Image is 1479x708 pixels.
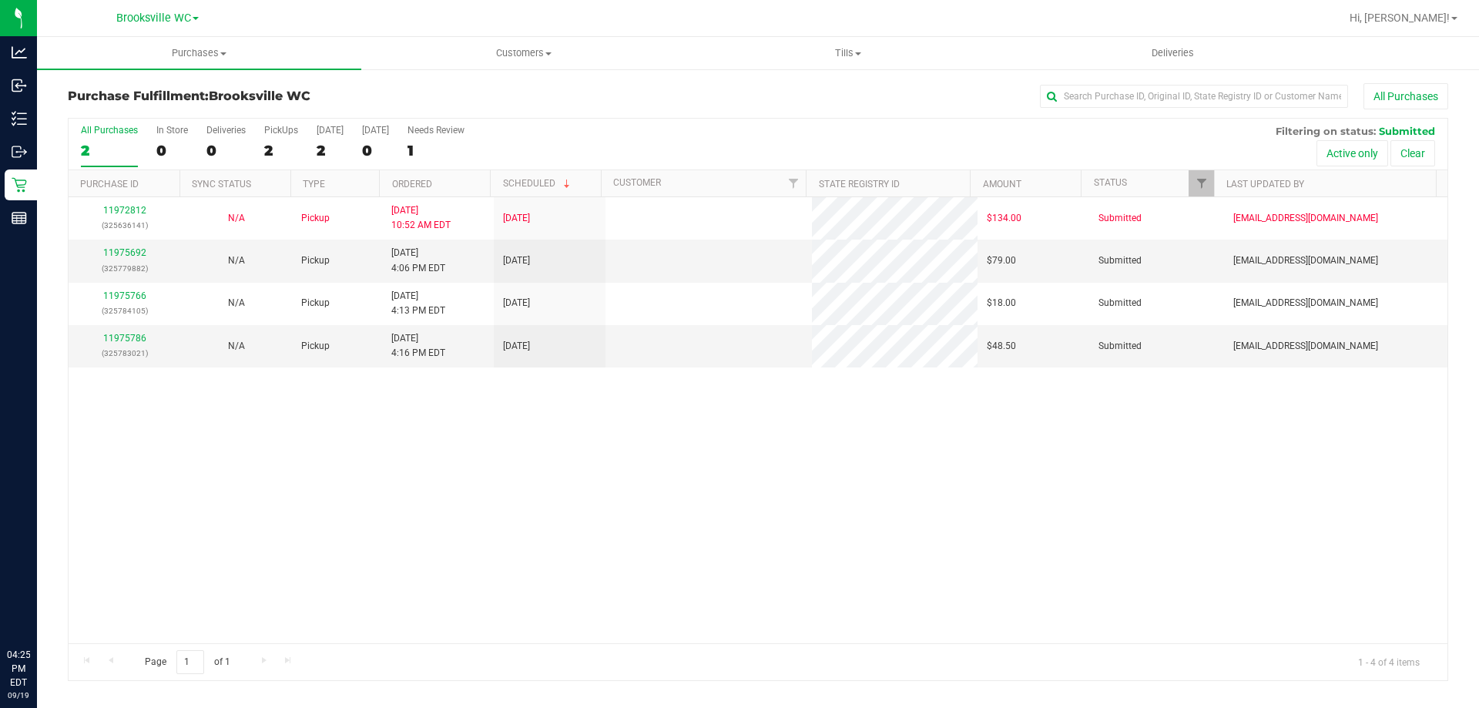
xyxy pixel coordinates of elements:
button: N/A [228,296,245,310]
div: 1 [407,142,464,159]
div: [DATE] [317,125,344,136]
span: $134.00 [987,211,1021,226]
iframe: Resource center [15,585,62,631]
inline-svg: Reports [12,210,27,226]
div: Needs Review [407,125,464,136]
inline-svg: Outbound [12,144,27,159]
a: Filter [1189,170,1214,196]
span: Deliveries [1131,46,1215,60]
button: Clear [1390,140,1435,166]
a: State Registry ID [819,179,900,190]
span: [DATE] [503,211,530,226]
span: Submitted [1098,253,1142,268]
a: Customer [613,177,661,188]
h3: Purchase Fulfillment: [68,89,528,103]
span: Not Applicable [228,255,245,266]
div: 2 [81,142,138,159]
input: 1 [176,650,204,674]
div: 0 [156,142,188,159]
div: PickUps [264,125,298,136]
a: Ordered [392,179,432,190]
div: 2 [317,142,344,159]
div: 2 [264,142,298,159]
div: All Purchases [81,125,138,136]
a: 11975786 [103,333,146,344]
inline-svg: Inbound [12,78,27,93]
div: [DATE] [362,125,389,136]
span: Submitted [1098,296,1142,310]
span: Customers [362,46,685,60]
a: Sync Status [192,179,251,190]
a: Filter [780,170,806,196]
span: Tills [686,46,1009,60]
p: (325779882) [78,261,171,276]
a: 11975766 [103,290,146,301]
a: Status [1094,177,1127,188]
span: [DATE] 10:52 AM EDT [391,203,451,233]
span: Not Applicable [228,341,245,351]
button: All Purchases [1363,83,1448,109]
span: [DATE] [503,296,530,310]
span: [EMAIL_ADDRESS][DOMAIN_NAME] [1233,339,1378,354]
p: (325783021) [78,346,171,361]
span: [DATE] [503,253,530,268]
div: 0 [362,142,389,159]
span: Filtering on status: [1276,125,1376,137]
span: Pickup [301,296,330,310]
button: N/A [228,339,245,354]
span: Pickup [301,211,330,226]
span: [DATE] [503,339,530,354]
span: Submitted [1098,211,1142,226]
a: Deliveries [1011,37,1335,69]
inline-svg: Inventory [12,111,27,126]
p: (325784105) [78,304,171,318]
input: Search Purchase ID, Original ID, State Registry ID or Customer Name... [1040,85,1348,108]
a: Last Updated By [1226,179,1304,190]
p: 09/19 [7,690,30,701]
a: Scheduled [503,178,573,189]
span: 1 - 4 of 4 items [1346,650,1432,673]
span: Brooksville WC [209,89,310,103]
span: Submitted [1098,339,1142,354]
inline-svg: Analytics [12,45,27,60]
div: Deliveries [206,125,246,136]
div: 0 [206,142,246,159]
button: N/A [228,253,245,268]
a: Amount [983,179,1021,190]
a: Purchases [37,37,361,69]
span: Pickup [301,339,330,354]
button: Active only [1316,140,1388,166]
a: 11972812 [103,205,146,216]
span: Not Applicable [228,213,245,223]
span: [EMAIL_ADDRESS][DOMAIN_NAME] [1233,253,1378,268]
a: Type [303,179,325,190]
span: $18.00 [987,296,1016,310]
span: Page of 1 [132,650,243,674]
a: 11975692 [103,247,146,258]
a: Purchase ID [80,179,139,190]
span: [DATE] 4:16 PM EDT [391,331,445,361]
span: $79.00 [987,253,1016,268]
span: Not Applicable [228,297,245,308]
span: [DATE] 4:06 PM EDT [391,246,445,275]
inline-svg: Retail [12,177,27,193]
a: Customers [361,37,686,69]
p: 04:25 PM EDT [7,648,30,690]
span: $48.50 [987,339,1016,354]
p: (325636141) [78,218,171,233]
span: [EMAIL_ADDRESS][DOMAIN_NAME] [1233,296,1378,310]
span: Hi, [PERSON_NAME]! [1350,12,1450,24]
span: Brooksville WC [116,12,191,25]
span: [EMAIL_ADDRESS][DOMAIN_NAME] [1233,211,1378,226]
span: Pickup [301,253,330,268]
span: Purchases [37,46,361,60]
a: Tills [686,37,1010,69]
button: N/A [228,211,245,226]
span: [DATE] 4:13 PM EDT [391,289,445,318]
div: In Store [156,125,188,136]
span: Submitted [1379,125,1435,137]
